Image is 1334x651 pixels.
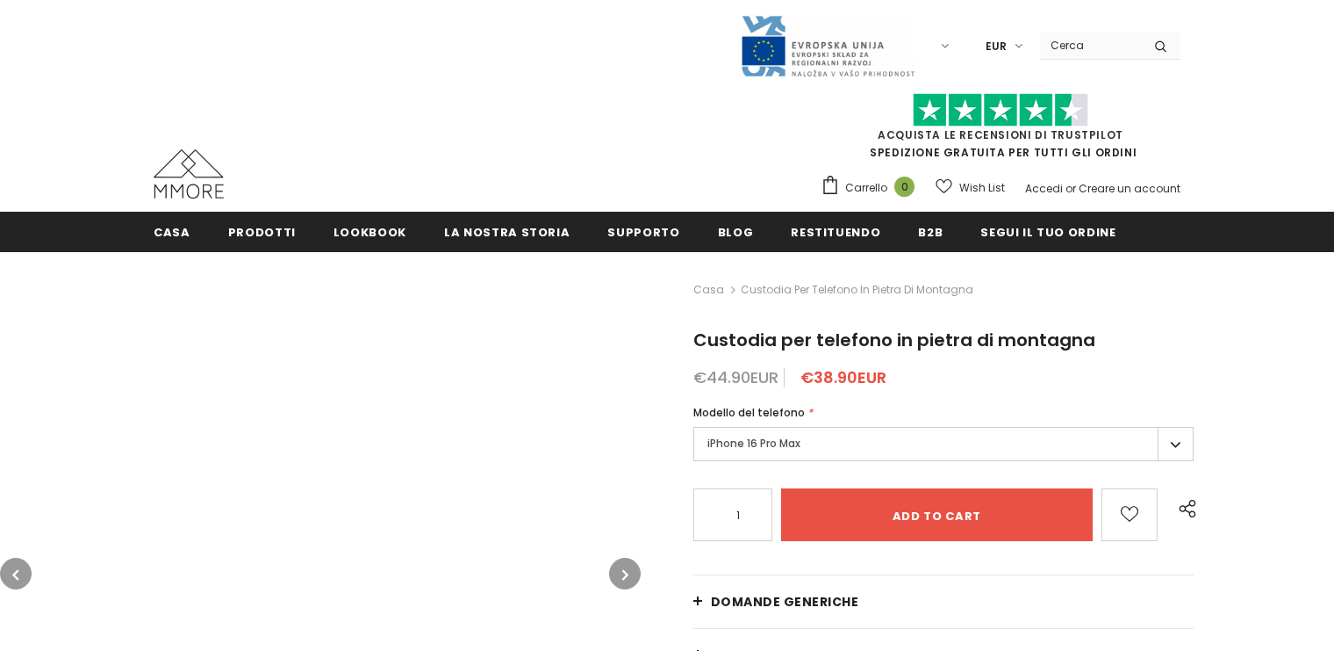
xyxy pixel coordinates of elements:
a: Lookbook [333,212,406,251]
span: 0 [894,177,914,197]
a: Restituendo [791,212,880,251]
a: supporto [607,212,679,251]
input: Search Site [1040,33,1141,58]
a: B2B [918,212,943,251]
a: Creare un account [1079,181,1180,196]
span: La nostra storia [444,224,570,241]
span: Domande generiche [711,593,859,611]
a: La nostra storia [444,212,570,251]
span: Lookbook [333,224,406,241]
img: Casi MMORE [154,149,224,199]
a: Segui il tuo ordine [980,212,1115,251]
span: B2B [918,224,943,241]
a: Wish List [936,172,1005,203]
a: Javni Razpis [740,38,915,53]
a: Carrello 0 [821,175,923,201]
span: Wish List [959,179,1005,197]
span: Blog [718,224,754,241]
span: supporto [607,224,679,241]
span: Segui il tuo ordine [980,224,1115,241]
span: or [1065,181,1076,196]
span: Restituendo [791,224,880,241]
a: Casa [154,212,190,251]
a: Acquista le recensioni di TrustPilot [878,127,1123,142]
span: €38.90EUR [800,366,886,388]
a: Blog [718,212,754,251]
span: EUR [986,38,1007,55]
a: Prodotti [228,212,296,251]
span: Casa [154,224,190,241]
span: Carrello [845,179,887,197]
a: Accedi [1025,181,1063,196]
span: Custodia per telefono in pietra di montagna [741,279,973,300]
span: Modello del telefono [693,405,805,420]
input: Add to cart [781,488,1094,541]
span: SPEDIZIONE GRATUITA PER TUTTI GLI ORDINI [821,101,1180,160]
span: Prodotti [228,224,296,241]
img: Javni Razpis [740,14,915,78]
label: iPhone 16 Pro Max [693,427,1194,461]
img: Fidati di Pilot Stars [913,93,1088,127]
a: Domande generiche [693,575,1194,628]
a: Casa [693,279,724,300]
span: €44.90EUR [693,366,778,388]
span: Custodia per telefono in pietra di montagna [693,328,1095,352]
